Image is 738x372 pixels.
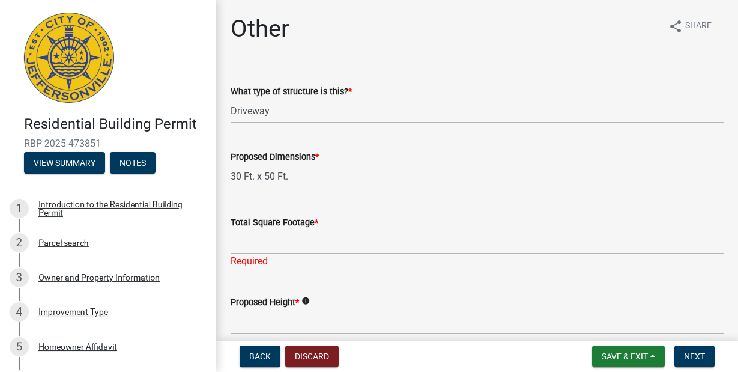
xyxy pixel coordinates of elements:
div: Required [231,254,724,269]
div: 4 [10,302,29,322]
div: Improvement Type [38,308,108,316]
div: Homeowner Affidavit [38,343,117,351]
button: Notes [110,152,156,174]
div: 5 [10,337,29,356]
div: Introduction to the Residential Building Permit [38,200,197,217]
button: Save & Exit [592,346,665,367]
span: Save & Exit [602,352,648,361]
span: RBP-2025-473851 [24,138,192,149]
label: Total Square Footage [231,219,318,227]
div: 1 [10,199,29,218]
div: Parcel search [38,239,89,247]
div: 3 [10,268,29,287]
span: Share [685,19,712,34]
button: Discard [285,346,339,367]
wm-modal-confirm: Summary [24,159,105,168]
label: What type of structure is this? [231,88,352,96]
div: Owner and Property Information [38,273,160,282]
i: share [668,19,683,34]
label: Proposed Dimensions [231,153,319,162]
button: View Summary [24,152,105,174]
span: Back [249,352,271,361]
span: Next [684,352,705,361]
label: Proposed Height [231,299,299,307]
button: Next [674,346,715,367]
i: info [301,297,310,305]
wm-modal-confirm: Notes [110,159,156,168]
img: City of Jeffersonville, Indiana [24,13,114,103]
h1: Other [231,14,289,43]
button: shareShare [659,14,721,38]
div: 2 [10,233,29,252]
h4: Residential Building Permit [24,115,207,133]
button: Back [240,346,280,367]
